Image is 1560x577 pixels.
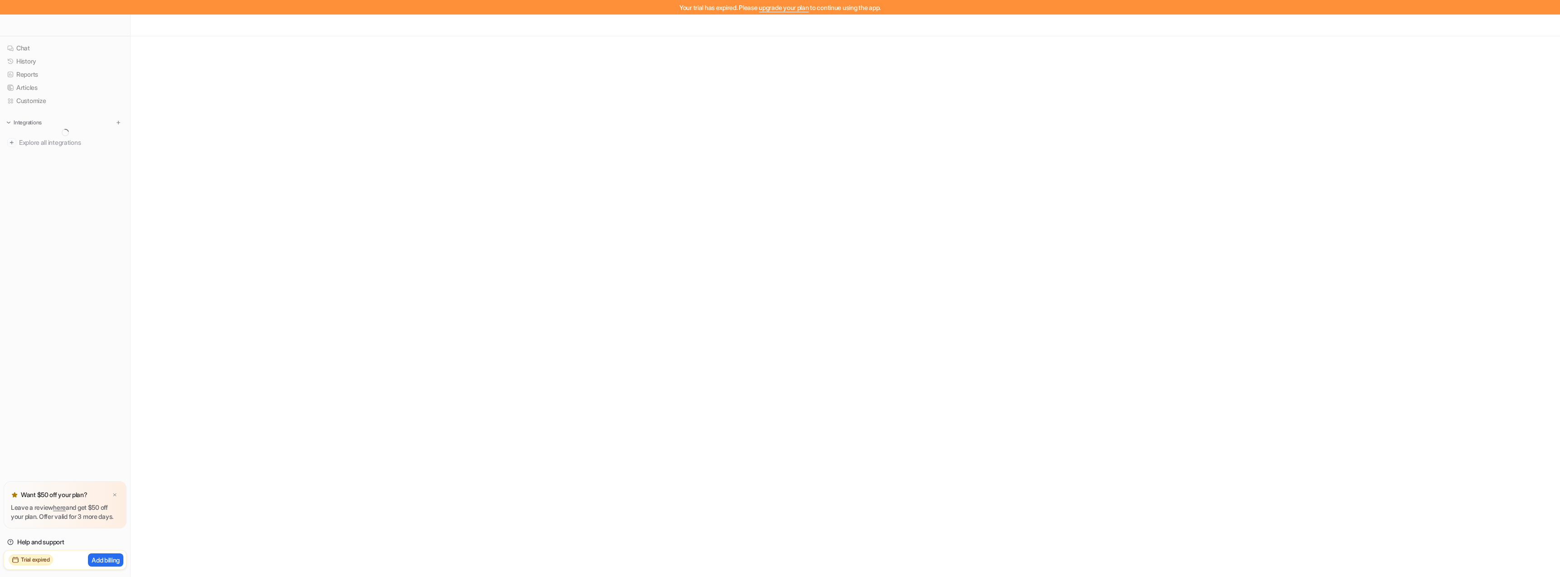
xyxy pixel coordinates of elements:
[115,119,122,126] img: menu_add.svg
[759,4,809,11] a: upgrade your plan
[4,55,127,68] a: History
[7,138,16,147] img: explore all integrations
[14,119,42,126] p: Integrations
[53,503,66,511] a: here
[4,536,127,548] a: Help and support
[92,555,120,565] p: Add billing
[88,553,123,567] button: Add billing
[5,119,12,126] img: expand menu
[21,556,50,564] h2: Trial expired
[4,136,127,149] a: Explore all integrations
[112,492,117,498] img: x
[4,81,127,94] a: Articles
[4,94,127,107] a: Customize
[11,503,119,521] p: Leave a review and get $50 off your plan. Offer valid for 3 more days.
[11,491,18,498] img: star
[21,490,88,499] p: Want $50 off your plan?
[19,135,123,150] span: Explore all integrations
[4,118,44,127] button: Integrations
[4,42,127,54] a: Chat
[4,68,127,81] a: Reports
